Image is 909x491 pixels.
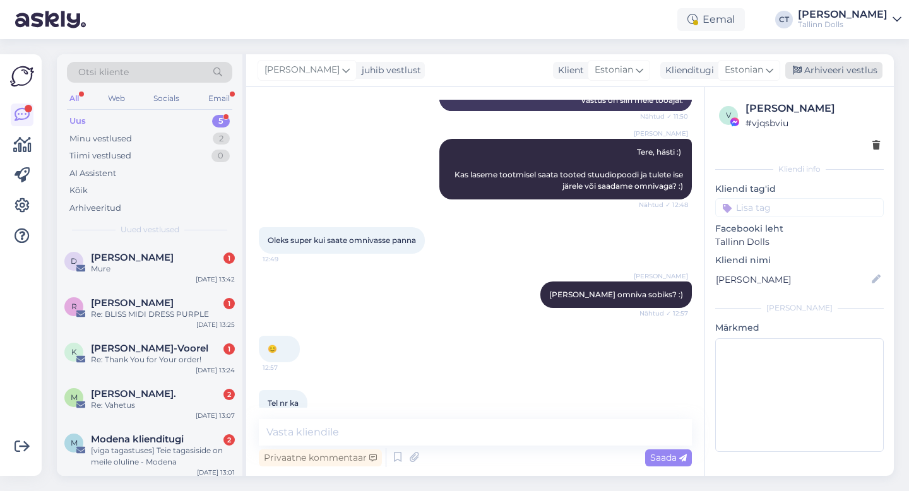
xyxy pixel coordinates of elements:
div: Minu vestlused [69,133,132,145]
div: juhib vestlust [357,64,421,77]
div: 2 [213,133,230,145]
span: [PERSON_NAME] omniva sobiks? :) [549,290,683,299]
span: [PERSON_NAME] [634,271,688,281]
span: [PERSON_NAME] [634,129,688,138]
div: Tiimi vestlused [69,150,131,162]
span: Kadri Kiigema-Voorel [91,343,208,354]
p: Kliendi nimi [715,254,884,267]
span: Otsi kliente [78,66,129,79]
span: Estonian [595,63,633,77]
div: Privaatne kommentaar [259,449,382,466]
div: [PERSON_NAME] [798,9,888,20]
div: 1 [223,252,235,264]
a: [PERSON_NAME]Tallinn Dolls [798,9,901,30]
p: Facebooki leht [715,222,884,235]
div: 2 [223,434,235,446]
span: Nähtud ✓ 12:57 [639,309,688,318]
div: Eemal [677,8,745,31]
span: Marina Kob. [91,388,176,399]
span: 😊 [268,344,277,353]
span: v [726,110,731,120]
div: Tallinn Dolls [798,20,888,30]
span: [PERSON_NAME] [264,63,340,77]
div: Kõik [69,184,88,197]
div: 2 [223,389,235,400]
span: Tel nr ka [268,398,299,408]
span: 12:57 [263,363,310,372]
input: Lisa tag [715,198,884,217]
span: Nähtud ✓ 11:50 [640,112,688,121]
div: Arhiveeritud [69,202,121,215]
span: Uued vestlused [121,224,179,235]
div: Uus [69,115,86,127]
span: Estonian [725,63,763,77]
div: Klienditugi [660,64,714,77]
img: Askly Logo [10,64,34,88]
div: 0 [211,150,230,162]
span: Saada [650,452,687,463]
div: [DATE] 13:01 [197,468,235,477]
div: All [67,90,81,107]
div: [PERSON_NAME] [715,302,884,314]
div: [DATE] 13:25 [196,320,235,329]
span: Diana [91,252,174,263]
div: [viga tagastuses] Teie tagasiside on meile oluline - Modena [91,445,235,468]
input: Lisa nimi [716,273,869,287]
div: Klient [553,64,584,77]
div: Socials [151,90,182,107]
div: Re: Vahetus [91,399,235,411]
span: M [71,393,78,402]
div: 5 [212,115,230,127]
span: R [71,302,77,311]
div: Arhiveeri vestlus [785,62,882,79]
p: Kliendi tag'id [715,182,884,196]
span: 12:49 [263,254,310,264]
div: Re: Thank You for Your order! [91,354,235,365]
div: # vjqsbviu [746,116,880,130]
p: Tallinn Dolls [715,235,884,249]
div: Re: BLISS MIDI DRESS PURPLE [91,309,235,320]
div: Mure [91,263,235,275]
div: [DATE] 13:42 [196,275,235,284]
span: Rita Martsepp [91,297,174,309]
span: Modena klienditugi [91,434,184,445]
div: Kliendi info [715,163,884,175]
div: 1 [223,343,235,355]
div: AI Assistent [69,167,116,180]
span: Oleks super kui saate omnivasse panna [268,235,416,245]
span: M [71,438,78,447]
div: Web [105,90,128,107]
div: 1 [223,298,235,309]
p: Märkmed [715,321,884,334]
div: [DATE] 13:24 [196,365,235,375]
div: [PERSON_NAME] [746,101,880,116]
div: CT [775,11,793,28]
div: [DATE] 13:07 [196,411,235,420]
div: Email [206,90,232,107]
span: Nähtud ✓ 12:48 [639,200,688,210]
span: D [71,256,77,266]
span: K [71,347,77,357]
